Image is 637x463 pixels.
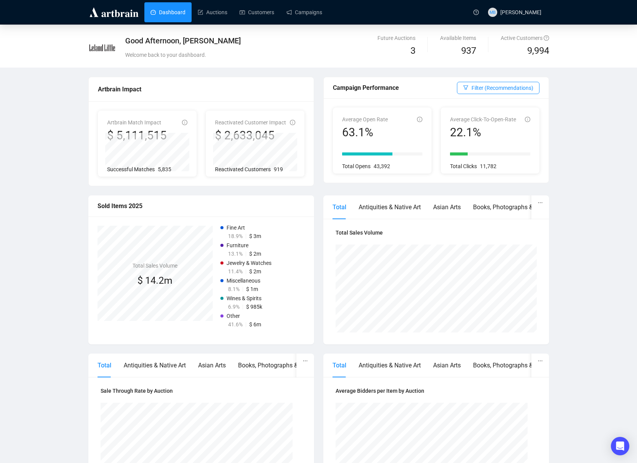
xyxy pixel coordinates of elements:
div: Sold Items 2025 [98,201,305,211]
span: ellipsis [303,358,308,364]
span: $ 985k [246,304,262,310]
div: Antiquities & Native Art [359,360,421,370]
h4: Sale Through Rate by Auction [101,387,302,395]
div: Asian Arts [433,202,461,212]
span: Furniture [227,242,248,248]
span: Reactivated Customer Impact [215,119,286,126]
a: Auctions [198,2,227,22]
span: Active Customers [501,35,549,41]
div: Books, Photographs & Ephemera [473,360,562,370]
a: Customers [240,2,274,22]
button: ellipsis [531,195,549,210]
div: Good Afternoon, [PERSON_NAME] [125,35,394,46]
div: Campaign Performance [333,83,457,93]
span: 6.9% [228,304,240,310]
span: Successful Matches [107,166,155,172]
div: $ 2,633,045 [215,128,286,143]
span: Artbrain Match Impact [107,119,161,126]
span: Jewelry & Watches [227,260,271,266]
div: Total [333,202,346,212]
span: 13.1% [228,251,243,257]
button: Filter (Recommendations) [457,82,539,94]
div: Welcome back to your dashboard. [125,51,394,59]
button: ellipsis [296,354,314,368]
span: question-circle [544,35,549,41]
h4: Total Sales Volume [336,228,537,237]
div: Open Intercom Messenger [611,437,629,455]
div: $ 5,111,515 [107,128,167,143]
div: Antiquities & Native Art [359,202,421,212]
span: Miscellaneous [227,278,260,284]
div: Books, Photographs & Ephemera [238,360,327,370]
span: $ 6m [249,321,261,327]
span: 3 [410,45,415,56]
span: $ 14.2m [137,275,172,286]
img: e73b4077b714-LelandLittle.jpg [89,34,116,61]
span: question-circle [473,10,479,15]
img: logo [88,6,140,18]
h4: Total Sales Volume [132,261,177,270]
span: 11,782 [480,163,496,169]
span: info-circle [417,117,422,122]
button: ellipsis [531,354,549,368]
a: Dashboard [151,2,185,22]
span: $ 1m [246,286,258,292]
span: 937 [461,45,476,56]
span: info-circle [290,120,295,125]
span: Average Click-To-Open-Rate [450,116,516,122]
span: $ 2m [249,251,261,257]
a: Campaigns [286,2,322,22]
div: Available Items [440,34,476,42]
div: 63.1% [342,125,388,140]
span: Filter (Recommendations) [472,84,533,92]
span: info-circle [182,120,187,125]
div: Antiquities & Native Art [124,360,186,370]
span: 8.1% [228,286,240,292]
span: 11.4% [228,268,243,274]
h4: Average Bidders per Item by Auction [336,387,537,395]
span: 5,835 [158,166,171,172]
div: Asian Arts [198,360,226,370]
span: Average Open Rate [342,116,388,122]
span: 41.6% [228,321,243,327]
div: Artbrain Impact [98,84,304,94]
span: Total Opens [342,163,371,169]
span: 919 [274,166,283,172]
span: Wines & Spirits [227,295,261,301]
div: Total [98,360,111,370]
span: Fine Art [227,225,245,231]
span: MB [490,9,496,15]
span: Other [227,313,240,319]
span: ellipsis [538,358,543,364]
span: 9,994 [527,44,549,58]
span: filter [463,85,468,90]
span: ellipsis [538,200,543,205]
span: 43,392 [374,163,390,169]
span: Reactivated Customers [215,166,271,172]
div: Future Auctions [377,34,415,42]
span: Total Clicks [450,163,477,169]
div: 22.1% [450,125,516,140]
span: [PERSON_NAME] [500,9,541,15]
div: Total [333,360,346,370]
span: $ 3m [249,233,261,239]
div: Books, Photographs & Ephemera [473,202,562,212]
span: $ 2m [249,268,261,274]
span: 18.9% [228,233,243,239]
span: info-circle [525,117,530,122]
div: Asian Arts [433,360,461,370]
